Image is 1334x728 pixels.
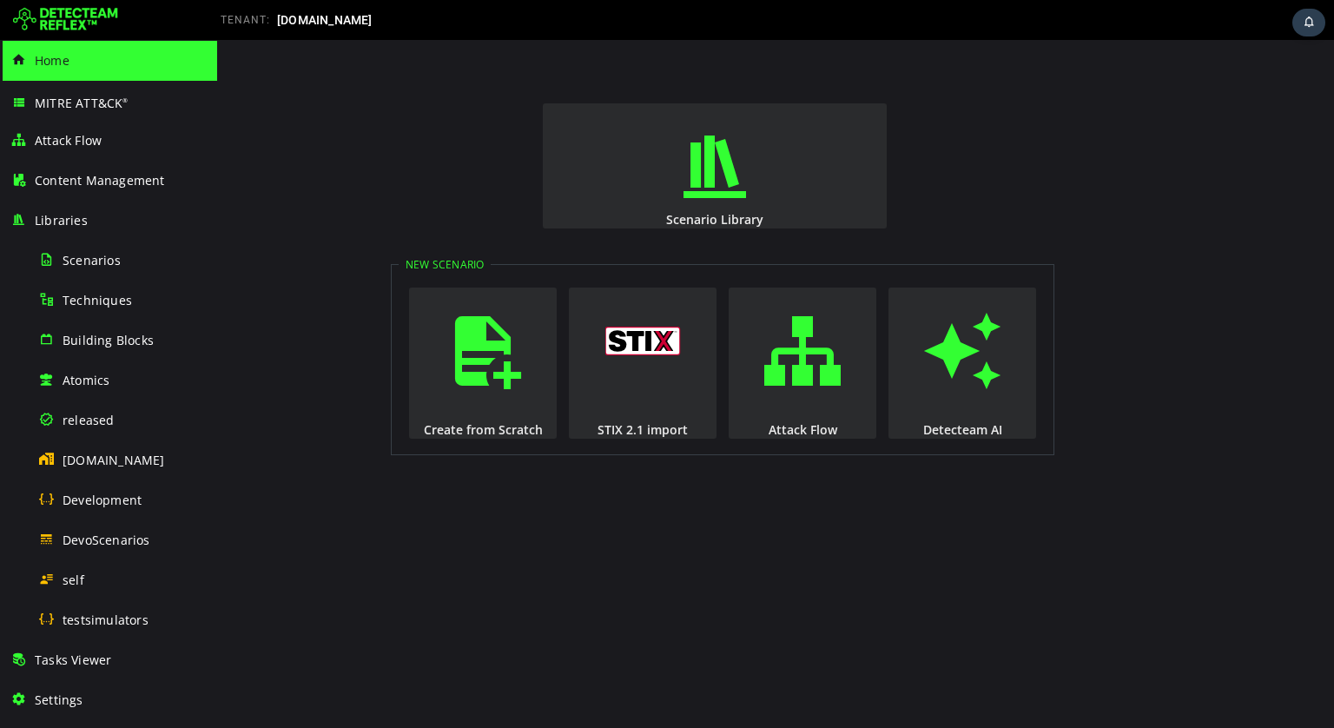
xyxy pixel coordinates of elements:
span: [DOMAIN_NAME] [63,452,165,468]
img: logo_stix.svg [388,287,464,315]
span: Content Management [35,172,165,189]
span: Building Blocks [63,332,154,348]
span: TENANT: [221,14,270,26]
sup: ® [122,96,128,104]
span: MITRE ATT&CK [35,95,129,111]
span: DevoScenarios [63,532,150,548]
button: Scenario Library [326,63,670,189]
span: Scenarios [63,252,121,268]
span: Settings [35,692,83,708]
span: [DOMAIN_NAME] [277,13,373,27]
span: testsimulators [63,612,149,628]
span: Techniques [63,292,132,308]
span: Tasks Viewer [35,652,111,668]
div: Attack Flow [510,381,661,398]
span: self [63,572,84,588]
span: released [63,412,115,428]
span: Development [63,492,142,508]
span: Home [35,52,69,69]
div: Scenario Library [324,171,671,188]
button: Detecteam AI [671,248,819,399]
div: Task Notifications [1292,9,1325,36]
div: Create from Scratch [190,381,341,398]
div: Detecteam AI [670,381,821,398]
button: Attack Flow [512,248,659,399]
legend: New Scenario [182,217,274,232]
img: Detecteam logo [13,6,118,34]
div: STIX 2.1 import [350,381,501,398]
button: Create from Scratch [192,248,340,399]
span: Attack Flow [35,132,102,149]
button: STIX 2.1 import [352,248,499,399]
span: Atomics [63,372,109,388]
span: Libraries [35,212,88,228]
